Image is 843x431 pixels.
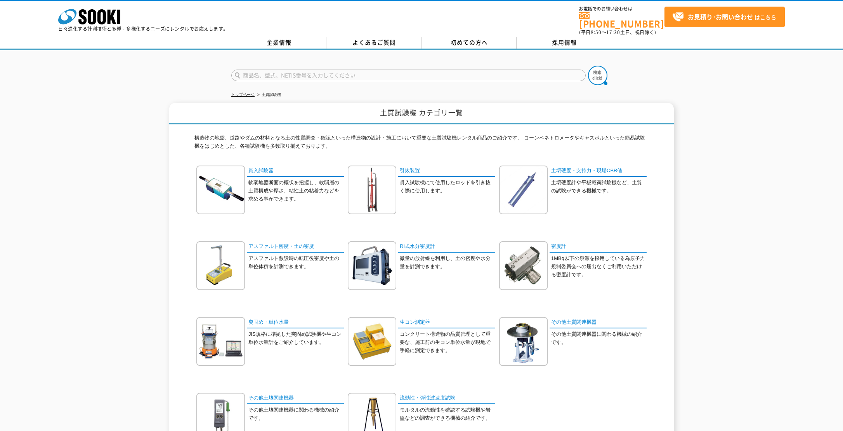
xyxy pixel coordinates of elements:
li: 土質試験機 [256,91,281,99]
a: 採用情報 [517,37,612,49]
a: 企業情報 [231,37,326,49]
p: JIS規格に準拠した突固め試験機や生コン単位水量計をご紹介しています。 [248,330,344,347]
p: 土壌硬度計や平板載荷試験機など、土質の試験ができる機械です。 [551,179,647,195]
a: トップページ [231,92,255,97]
strong: お見積り･お問い合わせ [688,12,753,21]
a: その他土壌関連機器 [247,393,344,404]
span: はこちら [672,11,776,23]
h1: 土質試験機 カテゴリ一覧 [169,103,674,124]
span: 8:50 [591,29,602,36]
a: 生コン測定器 [398,317,495,328]
a: アスファルト密度・土の密度 [247,241,344,253]
p: 構造物の地盤、道路やダムの材料となる土の性質調査・確認といった構造物の設計・施工において重要な土質試験機レンタル商品のご紹介です。 コーンペネトロメータやキャスポルといった簡易試験機をはじめとし... [194,134,649,154]
img: 突固め・単位水量 [196,317,245,366]
span: 初めての方へ [451,38,488,47]
p: その他土質関連機器に関わる機械の紹介です。 [551,330,647,347]
a: 引抜装置 [398,166,495,177]
img: 生コン測定器 [348,317,396,366]
img: RI式水分密度計 [348,241,396,290]
p: 軟弱地盤断面の概状を把握し、軟弱層の土質構成や厚さ、粘性土の粘着力などを求める事ができます。 [248,179,344,203]
p: 貫入試験機にて使用したロッドを引き抜く際に使用します。 [400,179,495,195]
p: その他土壌関連機器に関わる機械の紹介です。 [248,406,344,422]
img: 密度計 [499,241,548,290]
input: 商品名、型式、NETIS番号を入力してください [231,70,586,81]
p: モルタルの流動性を確認する試験機や岩盤などの調査ができる機械の紹介です。 [400,406,495,422]
a: 突固め・単位水量 [247,317,344,328]
img: アスファルト密度・土の密度 [196,241,245,290]
a: よくあるご質問 [326,37,421,49]
a: 土壌硬度・支持力・現場CBR値 [550,166,647,177]
a: 初めての方へ [421,37,517,49]
a: [PHONE_NUMBER] [579,12,664,28]
a: 貫入試験器 [247,166,344,177]
img: 土壌硬度・支持力・現場CBR値 [499,166,548,214]
img: 貫入試験器 [196,166,245,214]
p: 1MBq以下の泉源を採用している為原子力規制委員会への届出なくご利用いただける密度計です。 [551,255,647,279]
a: 流動性・弾性波速度試験 [398,393,495,404]
span: お電話でのお問い合わせは [579,7,664,11]
img: その他土質関連機器 [499,317,548,366]
p: コンクリート構造物の品質管理として重要な、施工前の生コン単位水量が現地で手軽に測定できます。 [400,330,495,354]
span: (平日 ～ 土日、祝日除く) [579,29,656,36]
span: 17:30 [606,29,620,36]
a: お見積り･お問い合わせはこちら [664,7,785,27]
img: 引抜装置 [348,166,396,214]
a: RI式水分密度計 [398,241,495,253]
p: アスファルト敷設時の転圧後密度や土の単位体積を計測できます。 [248,255,344,271]
img: btn_search.png [588,66,607,85]
a: その他土質関連機器 [550,317,647,328]
a: 密度計 [550,241,647,253]
p: 日々進化する計測技術と多種・多様化するニーズにレンタルでお応えします。 [58,26,228,31]
p: 微量の放射線を利用し、土の密度や水分量を計測できます。 [400,255,495,271]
